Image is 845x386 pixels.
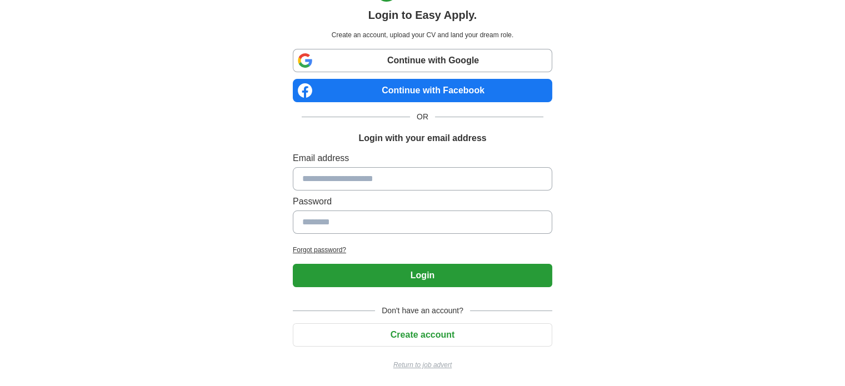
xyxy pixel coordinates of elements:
span: OR [410,111,435,123]
a: Forgot password? [293,245,552,255]
label: Email address [293,152,552,165]
a: Continue with Facebook [293,79,552,102]
span: Don't have an account? [375,305,470,317]
a: Create account [293,330,552,339]
h1: Login to Easy Apply. [368,7,477,23]
a: Continue with Google [293,49,552,72]
button: Login [293,264,552,287]
a: Return to job advert [293,360,552,370]
label: Password [293,195,552,208]
p: Create an account, upload your CV and land your dream role. [295,30,550,40]
h1: Login with your email address [358,132,486,145]
button: Create account [293,323,552,347]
